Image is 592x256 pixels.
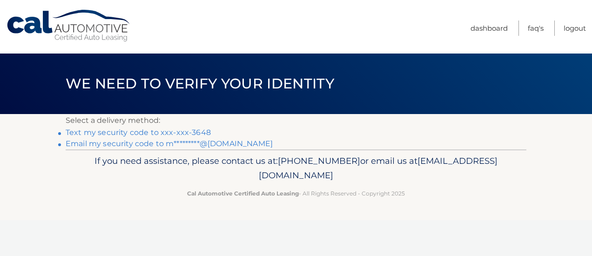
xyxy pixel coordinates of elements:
[187,190,299,197] strong: Cal Automotive Certified Auto Leasing
[72,189,520,198] p: - All Rights Reserved - Copyright 2025
[66,139,273,148] a: Email my security code to m*********@[DOMAIN_NAME]
[66,114,526,127] p: Select a delivery method:
[66,128,211,137] a: Text my security code to xxx-xxx-3648
[528,20,544,36] a: FAQ's
[6,9,132,42] a: Cal Automotive
[564,20,586,36] a: Logout
[471,20,508,36] a: Dashboard
[278,155,360,166] span: [PHONE_NUMBER]
[66,75,334,92] span: We need to verify your identity
[72,154,520,183] p: If you need assistance, please contact us at: or email us at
